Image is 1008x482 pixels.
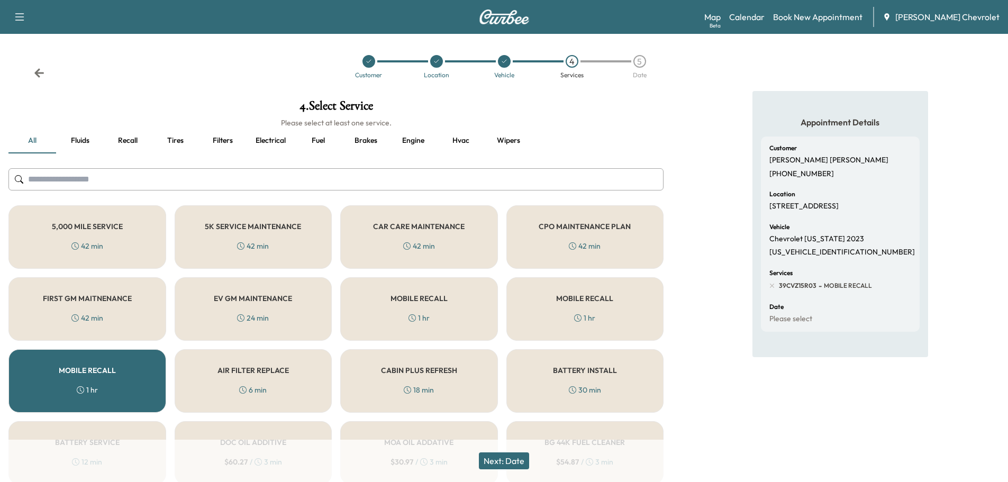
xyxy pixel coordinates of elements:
[761,116,920,128] h5: Appointment Details
[55,439,120,446] h5: BATTERY SERVICE
[214,295,292,302] h5: EV GM MAINTENANCE
[769,191,795,197] h6: Location
[556,295,613,302] h5: MOBILE RECALL
[384,439,453,446] h5: MOA OIL ADDATIVE
[574,313,595,323] div: 1 hr
[566,55,578,68] div: 4
[247,128,294,153] button: Electrical
[71,241,103,251] div: 42 min
[381,367,457,374] h5: CABIN PLUS REFRESH
[56,128,104,153] button: Fluids
[710,22,721,30] div: Beta
[769,234,864,244] p: Chevrolet [US_STATE] 2023
[77,385,98,395] div: 1 hr
[389,128,437,153] button: Engine
[633,55,646,68] div: 5
[342,128,389,153] button: Brakes
[424,72,449,78] div: Location
[71,313,103,323] div: 42 min
[355,72,382,78] div: Customer
[205,223,301,230] h5: 5K SERVICE MAINTENANCE
[43,295,132,302] h5: FIRST GM MAITNENANCE
[895,11,1000,23] span: [PERSON_NAME] Chevrolet
[8,128,664,153] div: basic tabs example
[52,223,123,230] h5: 5,000 MILE SERVICE
[779,281,816,290] span: 39CVZ15R03
[237,313,269,323] div: 24 min
[569,385,601,395] div: 30 min
[769,202,839,211] p: [STREET_ADDRESS]
[8,117,664,128] h6: Please select at least one service.
[294,128,342,153] button: Fuel
[769,156,888,165] p: [PERSON_NAME] [PERSON_NAME]
[199,128,247,153] button: Filters
[569,241,601,251] div: 42 min
[633,72,647,78] div: Date
[769,169,834,179] p: [PHONE_NUMBER]
[239,385,267,395] div: 6 min
[553,367,617,374] h5: BATTERY INSTALL
[408,313,430,323] div: 1 hr
[769,248,915,257] p: [US_VEHICLE_IDENTIFICATION_NUMBER]
[485,128,532,153] button: Wipers
[217,367,289,374] h5: AIR FILTER REPLACE
[220,439,286,446] h5: DOC OIL ADDITIVE
[773,11,862,23] a: Book New Appointment
[404,385,434,395] div: 18 min
[479,10,530,24] img: Curbee Logo
[769,145,797,151] h6: Customer
[479,452,529,469] button: Next: Date
[769,304,784,310] h6: Date
[816,280,822,291] span: -
[391,295,448,302] h5: MOBILE RECALL
[437,128,485,153] button: Hvac
[704,11,721,23] a: MapBeta
[151,128,199,153] button: Tires
[59,367,116,374] h5: MOBILE RECALL
[539,223,631,230] h5: CPO MAINTENANCE PLAN
[560,72,584,78] div: Services
[8,99,664,117] h1: 4 . Select Service
[769,270,793,276] h6: Services
[769,224,789,230] h6: Vehicle
[729,11,765,23] a: Calendar
[403,241,435,251] div: 42 min
[373,223,465,230] h5: CAR CARE MAINTENANCE
[544,439,625,446] h5: BG 44K FUEL CLEANER
[769,314,812,324] p: Please select
[104,128,151,153] button: Recall
[822,281,872,290] span: MOBILE RECALL
[8,128,56,153] button: all
[237,241,269,251] div: 42 min
[494,72,514,78] div: Vehicle
[34,68,44,78] div: Back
